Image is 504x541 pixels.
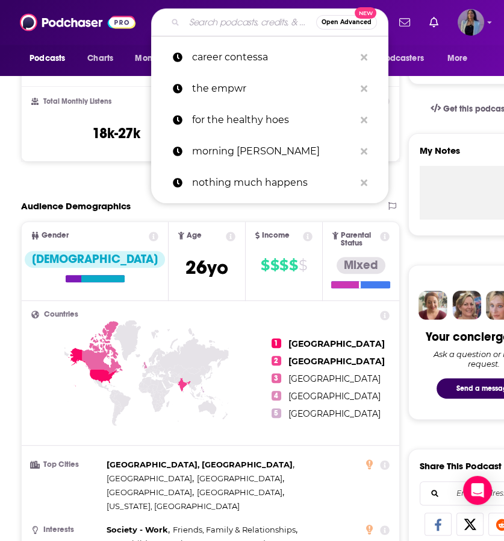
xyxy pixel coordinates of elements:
img: Podchaser - Follow, Share and Rate Podcasts [20,11,135,34]
span: Age [187,232,202,239]
span: , [197,472,284,486]
button: Show profile menu [458,9,484,36]
span: [GEOGRAPHIC_DATA] [197,487,282,497]
a: career contessa [151,42,388,73]
span: [GEOGRAPHIC_DATA] [107,473,192,483]
span: $ [299,256,307,275]
p: nothing much happens [192,167,355,198]
span: Monitoring [135,50,178,67]
span: For Podcasters [366,50,424,67]
span: 26 yo [185,256,228,279]
div: Open Intercom Messenger [463,476,492,505]
span: , [107,523,170,537]
button: open menu [126,47,193,70]
span: 5 [272,408,281,418]
a: Show notifications dropdown [394,12,415,33]
p: the empwr [192,73,355,104]
div: Mixed [337,257,385,274]
button: open menu [358,47,441,70]
a: morning [PERSON_NAME] [151,136,388,167]
span: , [107,472,194,486]
h3: Top Cities [31,461,102,469]
span: 4 [272,391,281,400]
span: , [197,486,284,499]
div: Search podcasts, credits, & more... [151,8,388,36]
span: [GEOGRAPHIC_DATA] [197,473,282,483]
span: Parental Status [341,232,378,247]
span: New [355,7,376,19]
p: career contessa [192,42,355,73]
h2: Total Monthly Listens [43,97,111,106]
button: Open AdvancedNew [316,15,377,30]
span: Podcasts [30,50,65,67]
span: 2 [272,356,281,365]
a: Charts [79,47,120,70]
span: Countries [44,311,78,318]
span: $ [289,256,297,275]
span: [GEOGRAPHIC_DATA] [288,408,381,419]
span: $ [261,256,269,275]
span: [GEOGRAPHIC_DATA] [107,487,192,497]
img: Sydney Profile [418,291,447,320]
h3: Interests [31,526,102,534]
span: [US_STATE], [GEOGRAPHIC_DATA] [107,501,240,511]
span: 1 [272,338,281,348]
span: Gender [42,232,69,239]
span: [GEOGRAPHIC_DATA] [288,391,381,402]
p: morning rae [192,136,355,167]
span: , [107,486,194,499]
span: More [447,50,468,67]
span: Friends, Family & Relationships [173,525,296,534]
button: open menu [439,47,483,70]
a: Share on Facebook [425,513,452,536]
span: Logged in as maria.pina [458,9,484,36]
h3: Share This Podcast [420,460,502,472]
a: for the healthy hoes [151,104,388,136]
button: open menu [21,47,81,70]
p: for the healthy hoes [192,104,355,136]
div: [DEMOGRAPHIC_DATA] [25,251,165,268]
span: Charts [87,50,113,67]
img: User Profile [458,9,484,36]
span: Income [262,232,290,239]
span: Open Advanced [322,19,372,25]
a: nothing much happens [151,167,388,198]
input: Search podcasts, credits, & more... [184,13,316,32]
span: $ [279,256,288,275]
span: [GEOGRAPHIC_DATA] [288,338,385,349]
span: Society - Work [107,525,168,534]
span: [GEOGRAPHIC_DATA], [GEOGRAPHIC_DATA] [107,460,293,469]
span: , [173,523,297,537]
span: 3 [272,373,281,383]
span: [GEOGRAPHIC_DATA] [288,373,381,384]
span: [GEOGRAPHIC_DATA] [288,356,385,367]
a: the empwr [151,73,388,104]
h2: Audience Demographics [21,200,131,212]
span: , [107,458,294,472]
a: Share on X/Twitter [456,513,484,536]
span: $ [270,256,279,275]
img: Barbara Profile [452,291,481,320]
h3: 18k-27k [92,124,140,142]
a: Show notifications dropdown [425,12,443,33]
